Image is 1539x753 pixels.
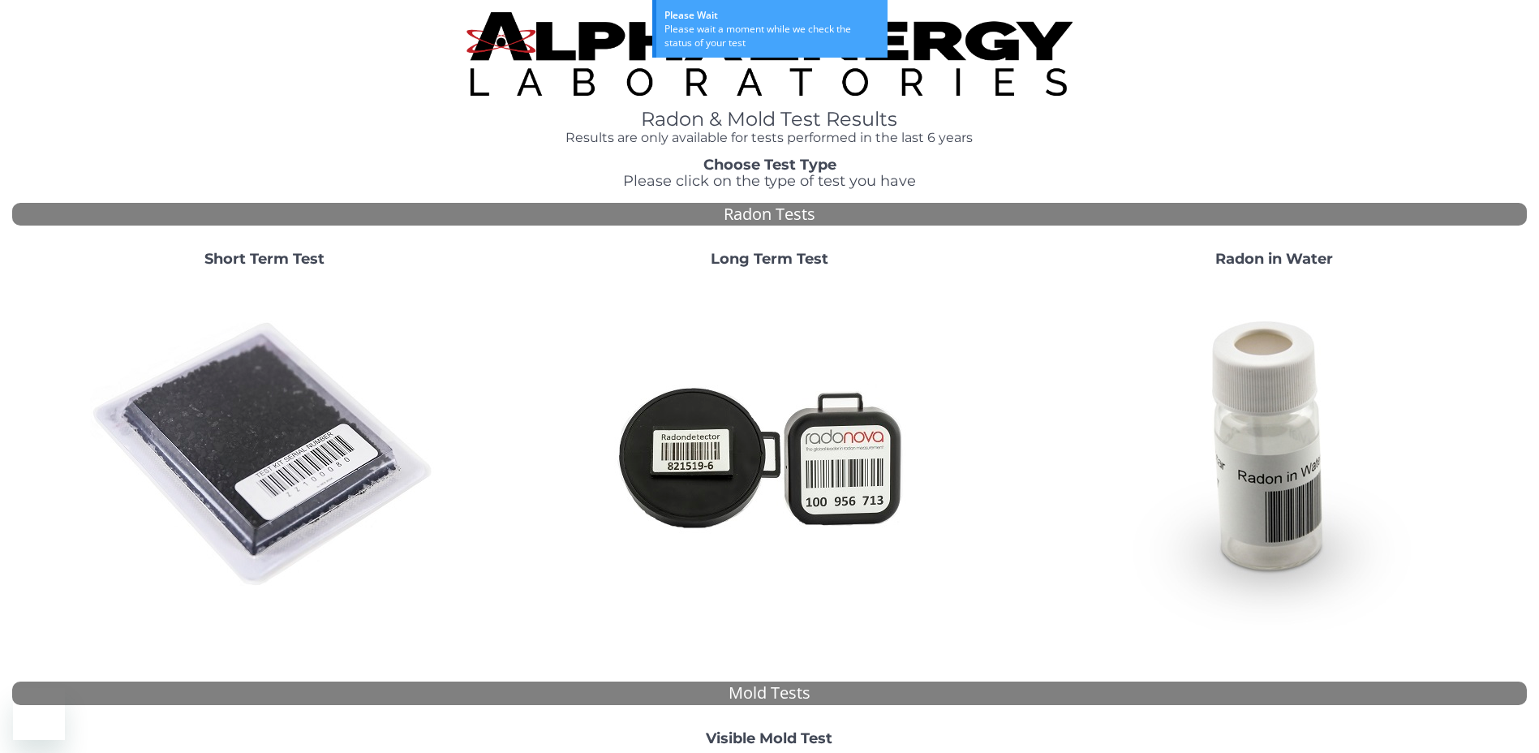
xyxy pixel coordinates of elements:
img: Radtrak2vsRadtrak3.jpg [595,281,944,630]
strong: Radon in Water [1215,250,1333,268]
h1: Radon & Mold Test Results [466,109,1073,130]
iframe: Button to launch messaging window [13,688,65,740]
div: Radon Tests [12,203,1527,226]
strong: Choose Test Type [703,156,836,174]
h4: Results are only available for tests performed in the last 6 years [466,131,1073,145]
div: Mold Tests [12,682,1527,705]
div: Please wait a moment while we check the status of your test [664,22,879,49]
img: ShortTerm.jpg [90,281,439,630]
strong: Long Term Test [711,250,828,268]
strong: Visible Mold Test [706,729,832,747]
div: Please Wait [664,8,879,22]
strong: Short Term Test [204,250,325,268]
span: Please click on the type of test you have [623,172,916,190]
img: TightCrop.jpg [466,12,1073,96]
img: RadoninWater.jpg [1100,281,1449,630]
